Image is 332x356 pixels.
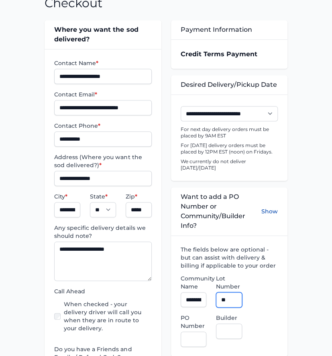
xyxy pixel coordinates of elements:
[181,158,278,171] p: We currently do not deliver [DATE]/[DATE]
[181,126,278,139] p: For next day delivery orders must be placed by 9AM EST
[54,224,151,240] label: Any specific delivery details we should note?
[216,274,242,291] label: Lot Number
[216,314,242,322] label: Builder
[54,287,151,295] label: Call Ahead
[181,192,261,231] span: Want to add a PO Number or Community/Builder Info?
[261,192,278,231] button: Show
[171,20,287,39] div: Payment Information
[181,142,278,155] p: For [DATE] delivery orders must be placed by 12PM EST (noon) on Fridays.
[54,153,151,169] label: Address (Where you want the sod delivered?)
[54,192,80,201] label: City
[64,300,151,332] label: When checked - your delivery driver will call you when they are in route to your delivery.
[45,20,161,49] div: Where you want the sod delivered?
[181,50,257,58] strong: Credit Terms Payment
[54,122,151,130] label: Contact Phone
[54,59,151,67] label: Contact Name
[171,75,287,94] div: Desired Delivery/Pickup Date
[181,246,278,270] label: The fields below are optional - but can assist with delivery & billing if applicable to your order
[181,314,207,330] label: PO Number
[90,192,116,201] label: State
[126,192,152,201] label: Zip
[54,90,151,98] label: Contact Email
[181,274,207,291] label: Community Name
